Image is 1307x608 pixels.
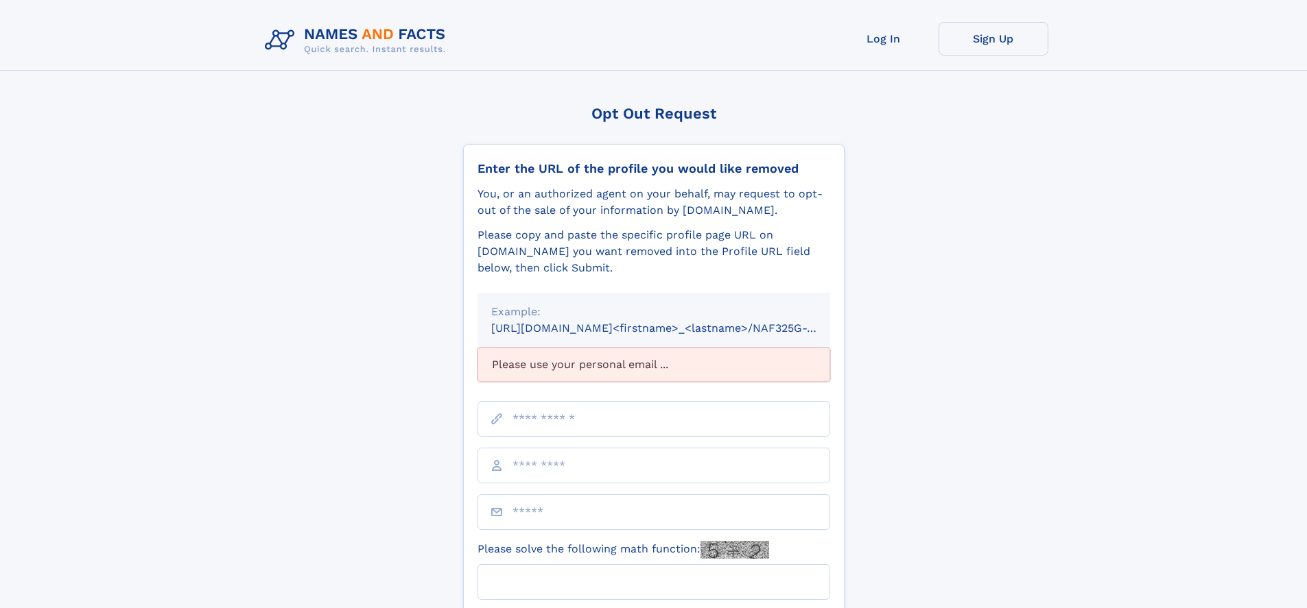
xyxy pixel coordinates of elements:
label: Please solve the following math function: [478,541,769,559]
div: Example: [491,304,816,320]
div: You, or an authorized agent on your behalf, may request to opt-out of the sale of your informatio... [478,186,830,219]
div: Please copy and paste the specific profile page URL on [DOMAIN_NAME] you want removed into the Pr... [478,227,830,276]
div: Please use your personal email ... [478,348,830,382]
small: [URL][DOMAIN_NAME]<firstname>_<lastname>/NAF325G-xxxxxxxx [491,321,856,335]
div: Enter the URL of the profile you would like removed [478,161,830,176]
a: Sign Up [939,22,1048,56]
a: Log In [829,22,939,56]
div: Opt Out Request [463,105,845,122]
img: Logo Names and Facts [259,22,457,59]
